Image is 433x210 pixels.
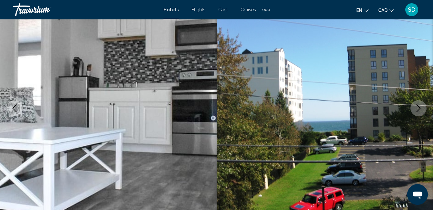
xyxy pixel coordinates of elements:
button: Change currency [378,5,394,15]
a: Cruises [241,7,256,12]
button: Previous image [6,100,23,116]
span: CAD [378,8,388,13]
span: en [356,8,362,13]
iframe: Bouton de lancement de la fenêtre de messagerie [407,184,428,205]
span: SD [408,6,416,13]
a: Travorium [13,3,157,16]
button: Extra navigation items [262,5,270,15]
a: Hotels [163,7,179,12]
a: Flights [192,7,205,12]
button: User Menu [403,3,420,16]
button: Next image [410,100,427,116]
button: Change language [356,5,369,15]
a: Cars [218,7,228,12]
